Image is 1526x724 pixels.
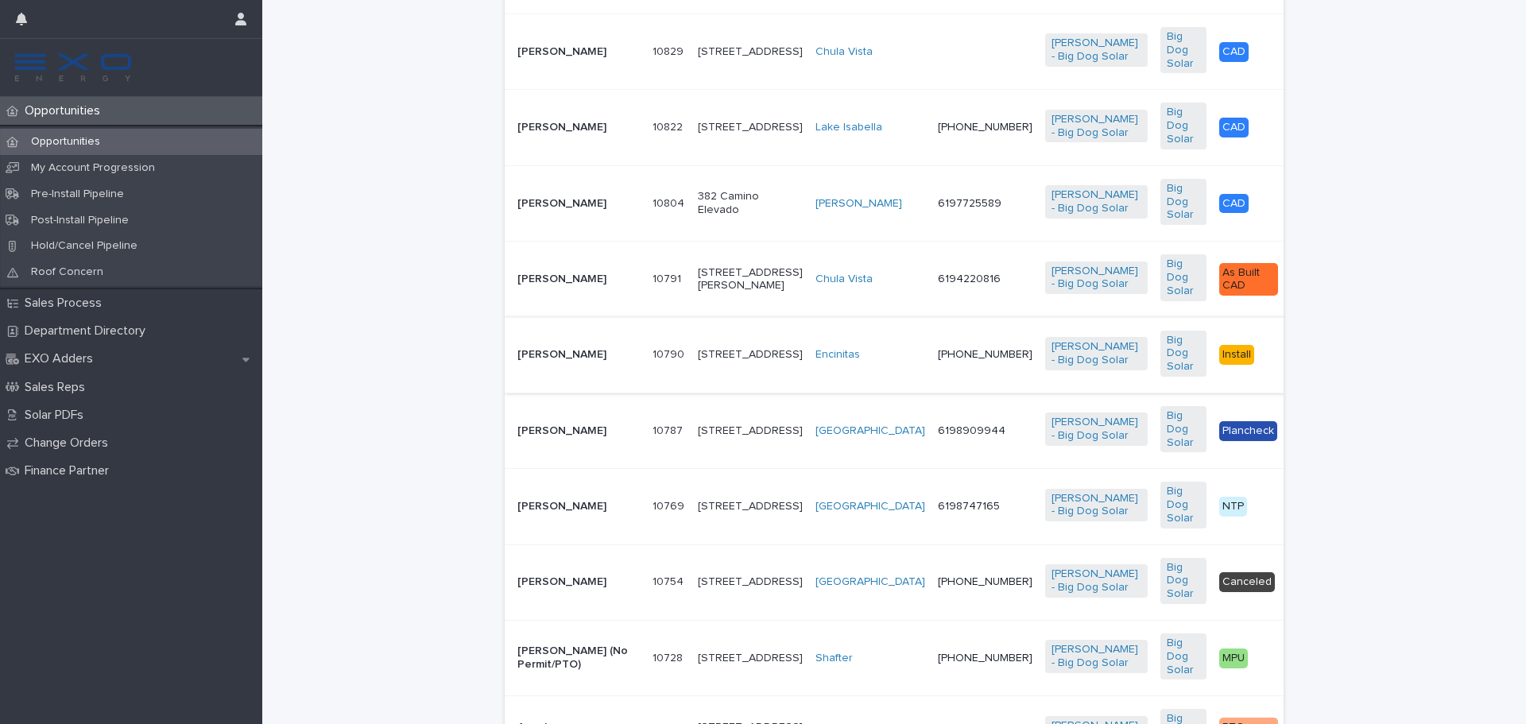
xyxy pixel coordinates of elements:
a: Lake Isabella [815,121,882,134]
p: 10754 [653,572,687,589]
a: [PERSON_NAME] - Big Dog Solar [1052,113,1141,140]
div: NTP [1219,497,1247,517]
tr: [PERSON_NAME]1082910829 [STREET_ADDRESS]Chula Vista [PERSON_NAME] - Big Dog Solar Big Dog Solar C... [505,14,1495,89]
tr: [PERSON_NAME]1079010790 [STREET_ADDRESS]Encinitas [PHONE_NUMBER][PERSON_NAME] - Big Dog Solar Big... [505,317,1495,393]
a: 6194220816 [938,273,1001,285]
a: [PHONE_NUMBER] [938,349,1032,360]
a: Big Dog Solar [1167,409,1200,449]
a: [PERSON_NAME] - Big Dog Solar [1052,416,1141,443]
p: My Account Progression [18,161,168,175]
a: [PERSON_NAME] - Big Dog Solar [1052,265,1141,292]
p: 10804 [653,194,687,211]
div: As Built CAD [1219,263,1278,296]
a: [GEOGRAPHIC_DATA] [815,424,925,438]
p: [PERSON_NAME] [517,348,640,362]
p: Sales Reps [18,380,98,395]
p: 10769 [653,497,687,513]
img: FKS5r6ZBThi8E5hshIGi [13,52,134,83]
p: [STREET_ADDRESS][PERSON_NAME] [698,266,803,293]
p: [STREET_ADDRESS] [698,424,803,438]
tr: [PERSON_NAME]1079110791 [STREET_ADDRESS][PERSON_NAME]Chula Vista 6194220816[PERSON_NAME] - Big Do... [505,242,1495,317]
p: Hold/Cancel Pipeline [18,239,150,253]
a: Shafter [815,652,853,665]
p: [PERSON_NAME] [517,197,640,211]
a: Big Dog Solar [1167,561,1200,601]
a: [PHONE_NUMBER] [938,576,1032,587]
p: 10728 [653,649,686,665]
a: Encinitas [815,348,860,362]
a: [PERSON_NAME] - Big Dog Solar [1052,37,1141,64]
a: [GEOGRAPHIC_DATA] [815,575,925,589]
tr: [PERSON_NAME]1075410754 [STREET_ADDRESS][GEOGRAPHIC_DATA] [PHONE_NUMBER][PERSON_NAME] - Big Dog S... [505,544,1495,620]
a: [GEOGRAPHIC_DATA] [815,500,925,513]
p: [STREET_ADDRESS] [698,348,803,362]
p: [PERSON_NAME] [517,575,640,589]
p: Post-Install Pipeline [18,214,141,227]
p: Department Directory [18,323,158,339]
div: CAD [1219,194,1249,214]
a: Chula Vista [815,45,873,59]
a: [PERSON_NAME] - Big Dog Solar [1052,643,1141,670]
div: CAD [1219,118,1249,137]
p: Opportunities [18,135,113,149]
p: Roof Concern [18,265,116,279]
p: Pre-Install Pipeline [18,188,137,201]
a: [PERSON_NAME] - Big Dog Solar [1052,340,1141,367]
div: CAD [1219,42,1249,62]
p: [STREET_ADDRESS] [698,500,803,513]
p: 10787 [653,421,686,438]
p: [PERSON_NAME] [517,121,640,134]
p: 10829 [653,42,687,59]
p: [STREET_ADDRESS] [698,121,803,134]
p: Solar PDFs [18,408,96,423]
a: [PHONE_NUMBER] [938,652,1032,664]
div: Plancheck [1219,421,1277,441]
p: 10791 [653,269,684,286]
a: Big Dog Solar [1167,334,1200,374]
p: Change Orders [18,436,121,451]
a: Big Dog Solar [1167,182,1200,222]
p: [STREET_ADDRESS] [698,652,803,665]
tr: [PERSON_NAME]1082210822 [STREET_ADDRESS]Lake Isabella [PHONE_NUMBER][PERSON_NAME] - Big Dog Solar... [505,90,1495,165]
p: [PERSON_NAME] [517,424,640,438]
tr: [PERSON_NAME] (No Permit/PTO)1072810728 [STREET_ADDRESS]Shafter [PHONE_NUMBER][PERSON_NAME] - Big... [505,621,1495,696]
a: Big Dog Solar [1167,30,1200,70]
a: [PERSON_NAME] [815,197,902,211]
a: Big Dog Solar [1167,485,1200,525]
p: Finance Partner [18,463,122,478]
tr: [PERSON_NAME]1076910769 [STREET_ADDRESS][GEOGRAPHIC_DATA] 6198747165[PERSON_NAME] - Big Dog Solar... [505,469,1495,544]
a: Big Dog Solar [1167,257,1200,297]
a: Chula Vista [815,273,873,286]
a: [PERSON_NAME] - Big Dog Solar [1052,567,1141,594]
tr: [PERSON_NAME]1080410804 382 Camino Elevado[PERSON_NAME] 6197725589[PERSON_NAME] - Big Dog Solar B... [505,165,1495,241]
p: 10822 [653,118,686,134]
p: 382 Camino Elevado [698,190,803,217]
p: Sales Process [18,296,114,311]
div: Canceled [1219,572,1275,592]
p: Opportunities [18,103,113,118]
p: [PERSON_NAME] [517,45,640,59]
p: [PERSON_NAME] [517,273,640,286]
div: MPU [1219,649,1248,668]
div: Install [1219,345,1254,365]
a: Big Dog Solar [1167,637,1200,676]
a: [PHONE_NUMBER] [938,122,1032,133]
p: [PERSON_NAME] (No Permit/PTO) [517,645,640,672]
a: 6198747165 [938,501,1000,512]
p: EXO Adders [18,351,106,366]
p: [STREET_ADDRESS] [698,45,803,59]
p: 10790 [653,345,687,362]
a: Big Dog Solar [1167,106,1200,145]
a: 6198909944 [938,425,1005,436]
p: [PERSON_NAME] [517,500,640,513]
a: [PERSON_NAME] - Big Dog Solar [1052,492,1141,519]
a: [PERSON_NAME] - Big Dog Solar [1052,188,1141,215]
a: 6197725589 [938,198,1001,209]
p: [STREET_ADDRESS] [698,575,803,589]
tr: [PERSON_NAME]1078710787 [STREET_ADDRESS][GEOGRAPHIC_DATA] 6198909944[PERSON_NAME] - Big Dog Solar... [505,393,1495,468]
